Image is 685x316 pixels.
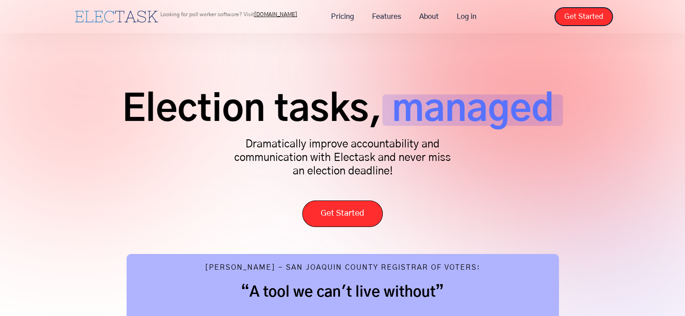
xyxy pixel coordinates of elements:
[145,283,541,301] h2: “A tool we can't live without”
[122,94,382,126] span: Election tasks,
[302,200,383,227] a: Get Started
[254,12,297,17] a: [DOMAIN_NAME]
[382,94,563,126] span: managed
[322,7,363,26] a: Pricing
[448,7,485,26] a: Log in
[230,138,455,178] p: Dramatically improve accountability and communication with Electask and never miss an election de...
[410,7,448,26] a: About
[554,7,613,26] a: Get Started
[160,12,297,17] p: Looking for poll worker software? Visit
[363,7,410,26] a: Features
[205,263,481,274] div: [PERSON_NAME] - San Joaquin County Registrar of Voters:
[73,9,160,25] a: home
